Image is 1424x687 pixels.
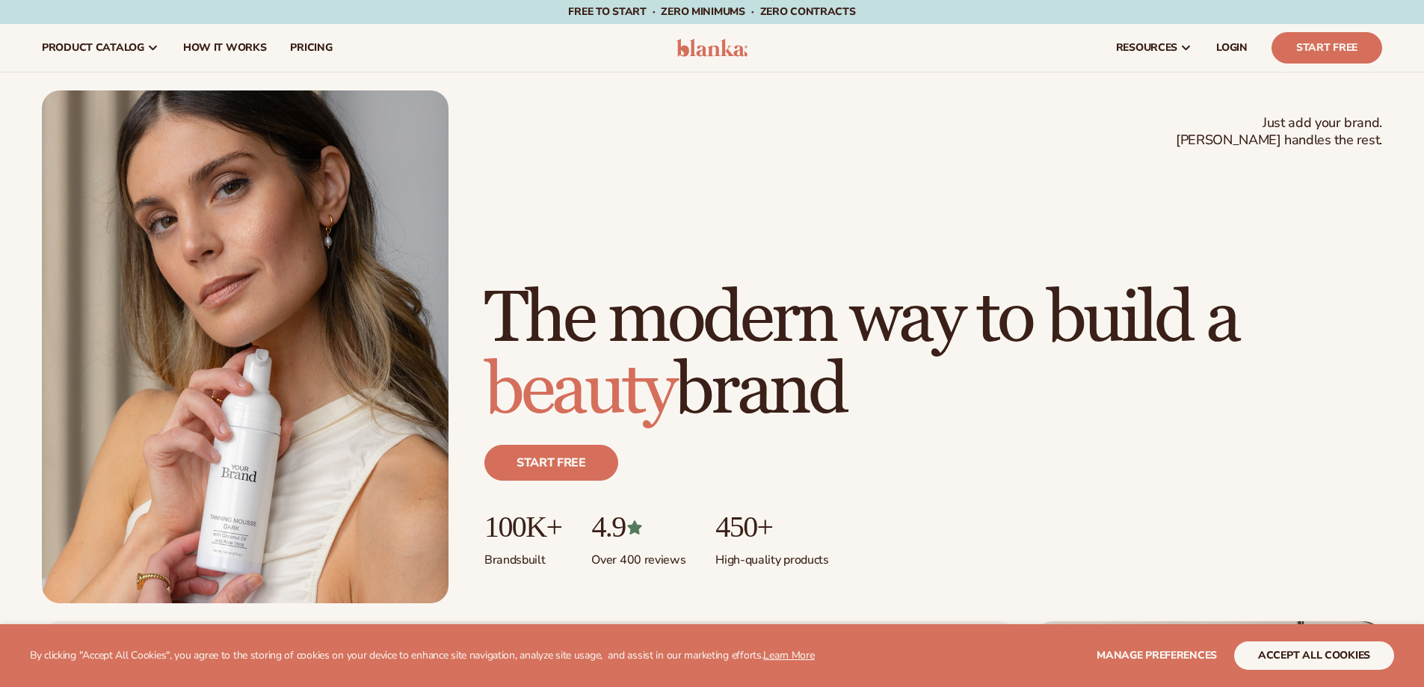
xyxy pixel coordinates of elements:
p: Brands built [484,543,561,568]
img: Female holding tanning mousse. [42,90,449,603]
span: Just add your brand. [PERSON_NAME] handles the rest. [1176,114,1382,150]
a: Start Free [1272,32,1382,64]
button: Manage preferences [1097,641,1217,670]
p: 4.9 [591,511,685,543]
a: resources [1104,24,1204,72]
a: Learn More [763,648,814,662]
span: pricing [290,42,332,54]
span: product catalog [42,42,144,54]
h1: The modern way to build a brand [484,283,1382,427]
a: pricing [278,24,344,72]
span: Free to start · ZERO minimums · ZERO contracts [568,4,855,19]
a: LOGIN [1204,24,1260,72]
span: resources [1116,42,1177,54]
p: 450+ [715,511,828,543]
button: accept all cookies [1234,641,1394,670]
p: By clicking "Accept All Cookies", you agree to the storing of cookies on your device to enhance s... [30,650,815,662]
a: Start free [484,445,618,481]
p: Over 400 reviews [591,543,685,568]
a: How It Works [171,24,279,72]
span: How It Works [183,42,267,54]
span: LOGIN [1216,42,1248,54]
p: High-quality products [715,543,828,568]
img: logo [676,39,748,57]
p: 100K+ [484,511,561,543]
span: Manage preferences [1097,648,1217,662]
a: product catalog [30,24,171,72]
span: beauty [484,347,674,434]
